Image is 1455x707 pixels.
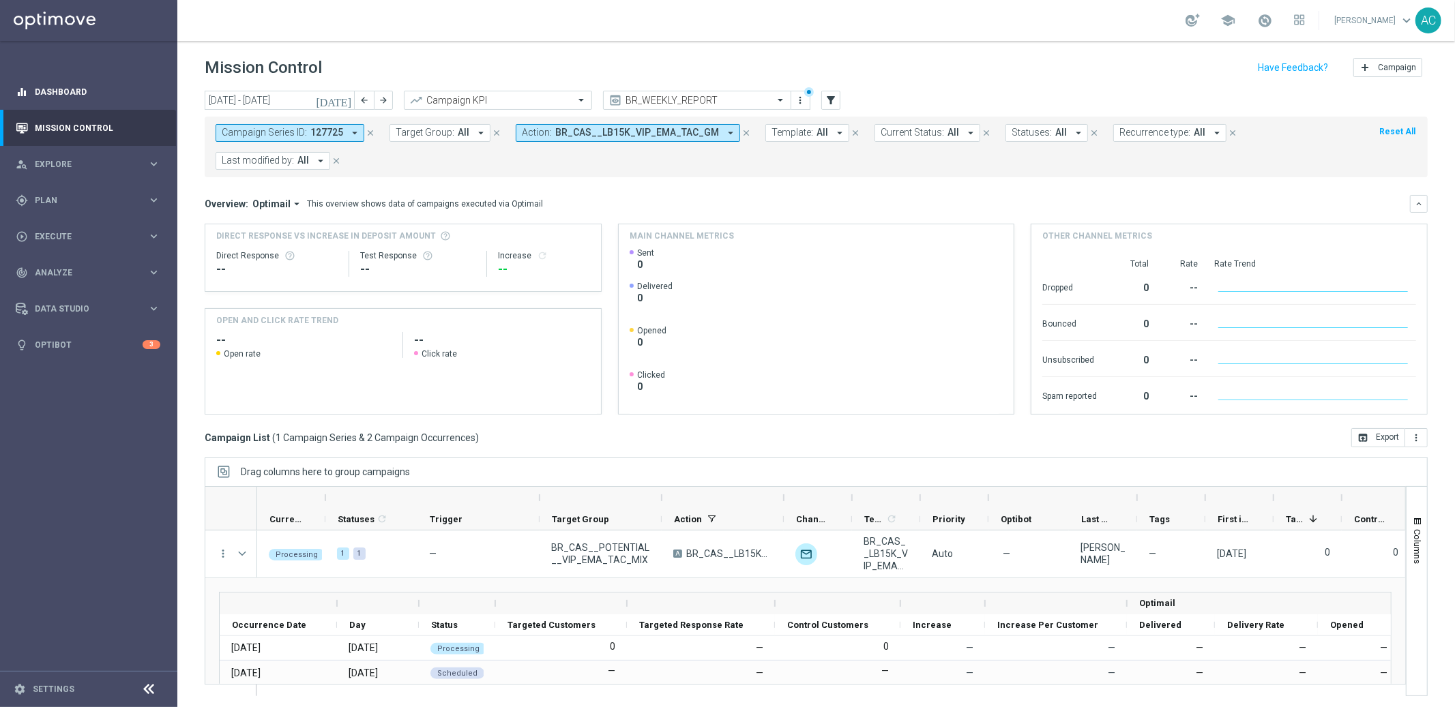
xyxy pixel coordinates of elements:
[15,159,161,170] div: person_search Explore keyboard_arrow_right
[537,250,548,261] i: refresh
[630,230,734,242] h4: Main channel metrics
[241,466,410,477] span: Drag columns here to group campaigns
[16,158,147,170] div: Explore
[516,124,740,142] button: Action: BR_CAS__LB15K_VIP_EMA_TAC_GM arrow_drop_down
[1333,10,1415,31] a: [PERSON_NAME]keyboard_arrow_down
[1227,620,1284,630] span: Delivery Rate
[603,91,791,110] ng-select: BR_WEEKLY_REPORT
[205,198,248,210] h3: Overview:
[359,95,369,105] i: arrow_back
[205,432,479,444] h3: Campaign List
[349,642,378,654] div: Thursday
[310,127,343,138] span: 127725
[555,127,719,138] span: BR_CAS__LB15K_VIP_EMA_TAC_GM
[1351,432,1428,442] multiple-options-button: Export to CSV
[15,267,161,278] button: track_changes Analyze keyboard_arrow_right
[637,292,673,304] span: 0
[1012,127,1052,138] span: Statuses:
[241,466,410,477] div: Row Groups
[15,195,161,206] div: gps_fixed Plan keyboard_arrow_right
[248,198,307,210] button: Optimail arrow_drop_down
[1165,275,1198,297] div: --
[1214,258,1416,269] div: Rate Trend
[1089,128,1099,138] i: close
[1318,636,1399,660] div: —
[1378,63,1416,72] span: Campaign
[269,547,325,560] colored-tag: Processing
[1108,667,1115,678] span: —
[875,124,980,142] button: Current Status: All arrow_drop_down
[1215,636,1318,660] div: —
[16,327,160,363] div: Optibot
[980,125,993,140] button: close
[637,380,665,393] span: 0
[147,194,160,207] i: keyboard_arrow_right
[437,669,477,678] span: Scheduled
[795,543,817,565] img: Optimail
[217,547,229,560] button: more_vert
[1217,547,1246,560] div: 14 Aug 2025, Thursday
[35,327,143,363] a: Optibot
[16,110,160,146] div: Mission Control
[337,547,349,560] div: 1
[1005,124,1088,142] button: Statuses: All arrow_drop_down
[1003,547,1010,560] span: —
[756,642,763,654] div: —
[1357,432,1368,443] i: open_in_browser
[804,87,814,97] div: There are unsaved changes
[1330,620,1364,630] span: Opened
[1194,127,1205,138] span: All
[216,250,338,261] div: Direct Response
[637,247,654,258] span: Sent
[379,95,388,105] i: arrow_forward
[1165,384,1198,406] div: --
[966,667,973,678] span: —
[437,644,480,653] span: Processing
[276,550,318,559] span: Processing
[1001,514,1031,524] span: Optibot
[637,336,666,348] span: 0
[1042,312,1097,333] div: Bounced
[16,267,147,279] div: Analyze
[1042,230,1152,242] h4: Other channel metrics
[15,231,161,242] div: play_circle_outline Execute keyboard_arrow_right
[724,127,737,139] i: arrow_drop_down
[431,620,458,630] span: Status
[637,370,665,380] span: Clicked
[33,685,74,693] a: Settings
[35,305,147,313] span: Data Studio
[355,91,374,110] button: arrow_back
[1354,514,1387,524] span: Control Customers
[1119,127,1190,138] span: Recurrence type:
[522,127,552,138] span: Action:
[1226,125,1239,140] button: close
[231,642,261,654] div: 14 Aug 2025
[1414,199,1424,209] i: keyboard_arrow_down
[834,127,846,139] i: arrow_drop_down
[864,535,909,572] span: BR_CAS__LB15K_VIP_EMA_TAC_GM
[965,127,977,139] i: arrow_drop_down
[1325,546,1330,558] label: 0
[216,124,364,142] button: Campaign Series ID: 127725 arrow_drop_down
[16,339,28,351] i: lightbulb
[276,432,475,444] span: 1 Campaign Series & 2 Campaign Occurrences
[740,125,752,140] button: close
[1113,258,1149,269] div: Total
[458,127,469,138] span: All
[498,250,590,261] div: Increase
[15,123,161,134] button: Mission Control
[1353,58,1422,77] button: add Campaign
[741,128,751,138] i: close
[414,332,589,348] h2: --
[15,303,161,314] div: Data Studio keyboard_arrow_right
[35,160,147,168] span: Explore
[490,125,503,140] button: close
[349,667,378,679] div: Saturday
[886,513,897,524] i: refresh
[1081,514,1114,524] span: Last Modified By
[222,127,307,138] span: Campaign Series ID:
[396,127,454,138] span: Target Group:
[147,157,160,170] i: keyboard_arrow_right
